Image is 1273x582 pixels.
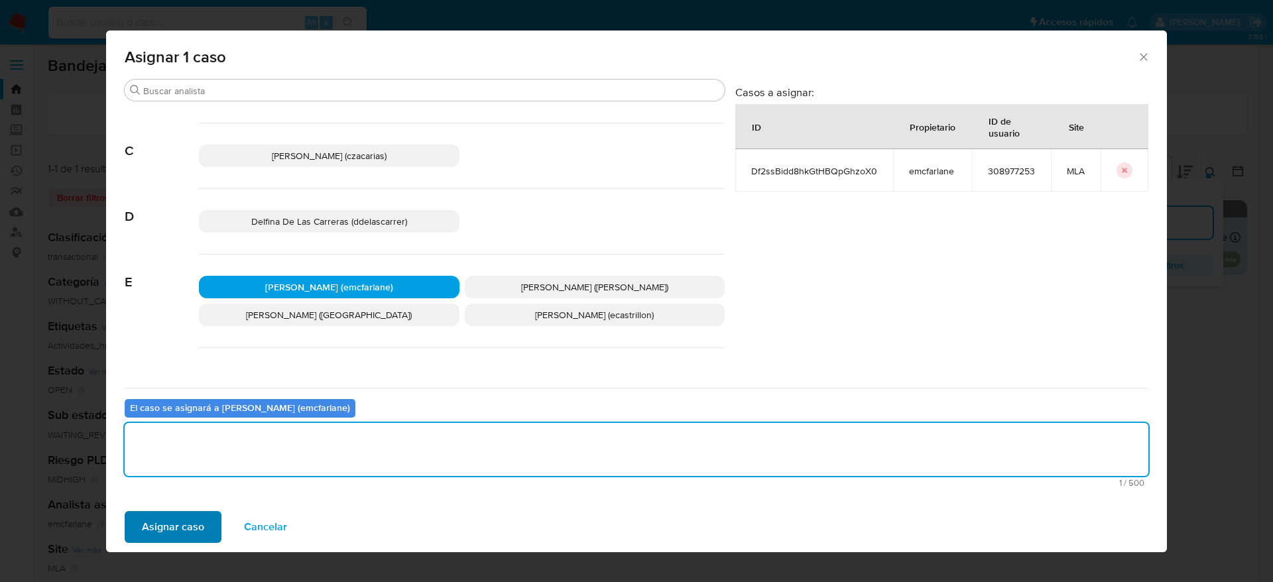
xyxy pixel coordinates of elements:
[199,210,459,233] div: Delfina De Las Carreras (ddelascarrer)
[751,165,877,177] span: Df2ssBidd8hkGtHBQpGhzoX0
[199,304,459,326] div: [PERSON_NAME] ([GEOGRAPHIC_DATA])
[227,511,304,543] button: Cancelar
[735,86,1148,99] h3: Casos a asignar:
[1137,50,1149,62] button: Cerrar ventana
[465,304,725,326] div: [PERSON_NAME] (ecastrillon)
[894,111,971,143] div: Propietario
[272,149,387,162] span: [PERSON_NAME] (czacarias)
[973,105,1050,148] div: ID de usuario
[244,512,287,542] span: Cancelar
[1067,165,1085,177] span: MLA
[125,348,199,384] span: F
[736,111,777,143] div: ID
[130,85,141,95] button: Buscar
[199,276,459,298] div: [PERSON_NAME] (emcfarlane)
[125,255,199,290] span: E
[465,276,725,298] div: [PERSON_NAME] ([PERSON_NAME])
[251,215,407,228] span: Delfina De Las Carreras (ddelascarrer)
[1117,162,1132,178] button: icon-button
[1053,111,1100,143] div: Site
[125,189,199,225] span: D
[125,123,199,159] span: C
[988,165,1035,177] span: 308977253
[129,479,1144,487] span: Máximo 500 caracteres
[125,511,221,543] button: Asignar caso
[142,512,204,542] span: Asignar caso
[130,401,350,414] b: El caso se asignará a [PERSON_NAME] (emcfarlane)
[246,308,412,321] span: [PERSON_NAME] ([GEOGRAPHIC_DATA])
[143,85,719,97] input: Buscar analista
[106,30,1167,552] div: assign-modal
[199,145,459,167] div: [PERSON_NAME] (czacarias)
[125,49,1137,65] span: Asignar 1 caso
[909,165,956,177] span: emcfarlane
[535,308,654,321] span: [PERSON_NAME] (ecastrillon)
[521,280,668,294] span: [PERSON_NAME] ([PERSON_NAME])
[265,280,393,294] span: [PERSON_NAME] (emcfarlane)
